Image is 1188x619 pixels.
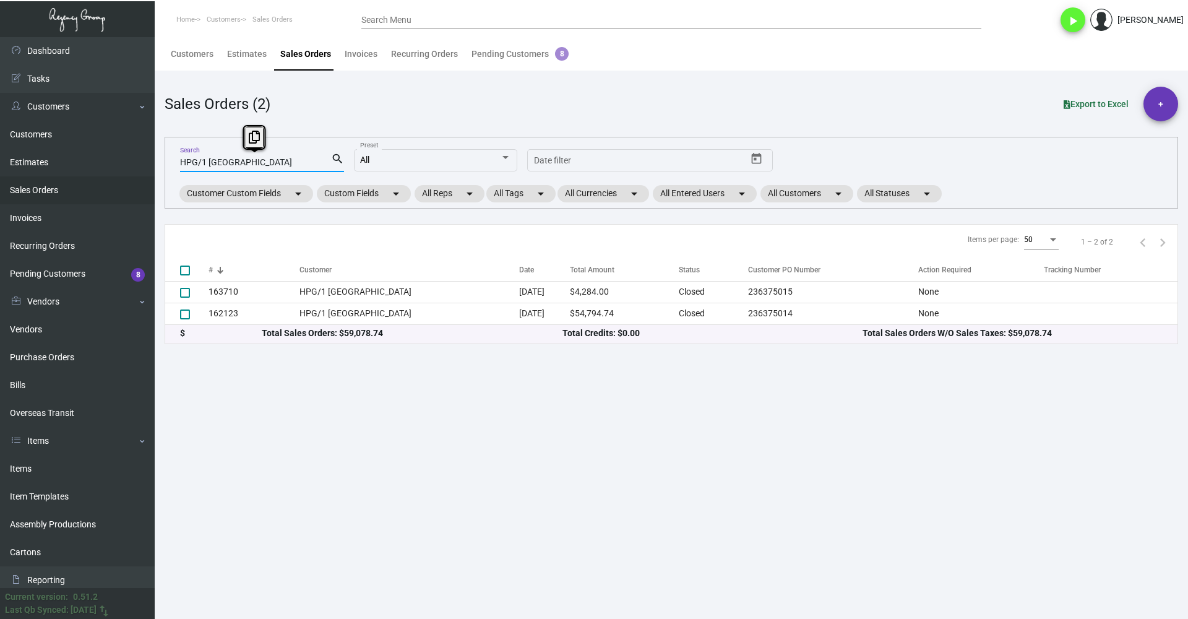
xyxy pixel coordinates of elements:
[180,327,262,340] div: $
[462,186,477,201] mat-icon: arrow_drop_down
[570,264,679,275] div: Total Amount
[1054,93,1138,115] button: Export to Excel
[679,264,700,275] div: Status
[471,48,569,61] div: Pending Customers
[679,264,742,275] div: Status
[1158,87,1163,121] span: +
[291,186,306,201] mat-icon: arrow_drop_down
[918,264,971,275] div: Action Required
[1024,235,1033,244] span: 50
[165,93,270,115] div: Sales Orders (2)
[262,327,562,340] div: Total Sales Orders: $59,078.74
[570,303,679,324] td: $54,794.74
[280,48,331,61] div: Sales Orders
[1090,9,1113,31] img: admin@bootstrapmaster.com
[653,185,757,202] mat-chip: All Entered Users
[179,185,313,202] mat-chip: Customer Custom Fields
[1065,14,1080,28] i: play_arrow
[562,327,863,340] div: Total Credits: $0.00
[627,186,642,201] mat-icon: arrow_drop_down
[209,281,299,303] td: 163710
[252,15,293,24] span: Sales Orders
[679,303,742,324] td: Closed
[1133,232,1153,252] button: Previous page
[345,48,377,61] div: Invoices
[742,281,918,303] td: 236375015
[1064,99,1129,109] span: Export to Excel
[748,264,820,275] div: Customer PO Number
[331,152,344,167] mat-icon: search
[249,131,260,144] i: Copy
[533,186,548,201] mat-icon: arrow_drop_down
[760,185,853,202] mat-chip: All Customers
[557,185,649,202] mat-chip: All Currencies
[534,156,572,166] input: Start date
[171,48,213,61] div: Customers
[918,303,1044,324] td: None
[209,303,299,324] td: 162123
[519,303,570,324] td: [DATE]
[1044,264,1177,275] div: Tracking Number
[919,186,934,201] mat-icon: arrow_drop_down
[1153,232,1173,252] button: Next page
[299,264,519,275] div: Customer
[742,303,918,324] td: 236375014
[391,48,458,61] div: Recurring Orders
[176,15,195,24] span: Home
[583,156,687,166] input: End date
[1061,7,1085,32] button: play_arrow
[918,264,1044,275] div: Action Required
[679,281,742,303] td: Closed
[918,281,1044,303] td: None
[570,264,614,275] div: Total Amount
[209,264,213,275] div: #
[299,264,332,275] div: Customer
[519,264,570,275] div: Date
[831,186,846,201] mat-icon: arrow_drop_down
[1024,236,1059,245] mat-select: Items per page:
[415,185,484,202] mat-chip: All Reps
[968,234,1019,245] div: Items per page:
[748,264,918,275] div: Customer PO Number
[1117,14,1184,27] div: [PERSON_NAME]
[570,281,679,303] td: $4,284.00
[1044,264,1101,275] div: Tracking Number
[207,15,241,24] span: Customers
[360,155,369,165] span: All
[734,186,749,201] mat-icon: arrow_drop_down
[5,591,68,604] div: Current version:
[857,185,942,202] mat-chip: All Statuses
[1081,236,1113,248] div: 1 – 2 of 2
[227,48,267,61] div: Estimates
[486,185,556,202] mat-chip: All Tags
[747,149,767,169] button: Open calendar
[863,327,1163,340] div: Total Sales Orders W/O Sales Taxes: $59,078.74
[519,264,534,275] div: Date
[73,591,98,604] div: 0.51.2
[5,604,97,617] div: Last Qb Synced: [DATE]
[519,281,570,303] td: [DATE]
[299,281,519,303] td: HPG/1 [GEOGRAPHIC_DATA]
[317,185,411,202] mat-chip: Custom Fields
[389,186,403,201] mat-icon: arrow_drop_down
[1143,87,1178,121] button: +
[299,303,519,324] td: HPG/1 [GEOGRAPHIC_DATA]
[209,264,299,275] div: #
